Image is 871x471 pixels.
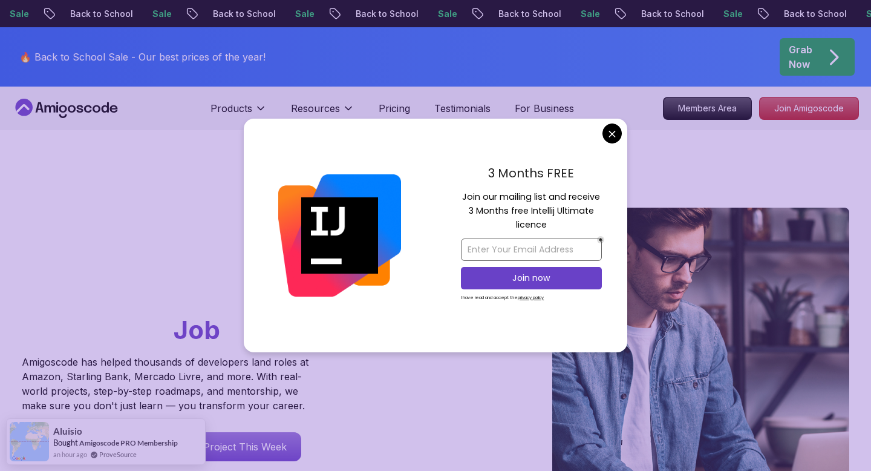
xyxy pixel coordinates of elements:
[210,101,267,125] button: Products
[53,449,87,459] span: an hour ago
[53,426,82,436] span: Aluisio
[139,8,178,20] p: Sale
[759,97,859,120] a: Join Amigoscode
[200,8,282,20] p: Back to School
[760,97,858,119] p: Join Amigoscode
[19,50,266,64] p: 🔥 Back to School Sale - Our best prices of the year!
[379,101,410,116] a: Pricing
[99,449,137,459] a: ProveSource
[22,208,355,347] h1: Go From Learning to Hired: Master Java, Spring Boot & Cloud Skills That Get You the
[79,438,178,447] a: Amigoscode PRO Membership
[22,355,312,413] p: Amigoscode has helped thousands of developers land roles at Amazon, Starling Bank, Mercado Livre,...
[710,8,749,20] p: Sale
[57,8,139,20] p: Back to School
[210,101,252,116] p: Products
[664,97,751,119] p: Members Area
[10,422,49,461] img: provesource social proof notification image
[628,8,710,20] p: Back to School
[789,42,812,71] p: Grab Now
[515,101,574,116] a: For Business
[425,8,463,20] p: Sale
[282,8,321,20] p: Sale
[291,101,354,125] button: Resources
[485,8,567,20] p: Back to School
[291,101,340,116] p: Resources
[771,8,853,20] p: Back to School
[567,8,606,20] p: Sale
[434,101,491,116] a: Testimonials
[663,97,752,120] a: Members Area
[53,438,78,447] span: Bought
[342,8,425,20] p: Back to School
[174,314,220,345] span: Job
